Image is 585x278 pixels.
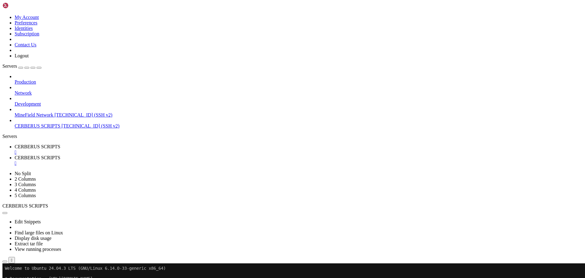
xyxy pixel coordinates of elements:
[15,31,39,36] a: Subscription
[15,155,60,160] span: CERBERUS SCRIPTS
[9,257,15,263] button: 
[15,90,32,96] span: Network
[2,75,506,80] x-row: Last login: [DATE] from [TECHNICAL_ID]
[2,134,583,139] div: Servers
[2,203,48,208] span: CERBERUS SCRIPTS
[15,236,51,241] a: Display disk usage
[2,34,183,38] span: El mantenimiento de seguridad expandido para Applications está desactivado
[15,90,583,96] a: Network
[15,15,39,20] a: My Account
[15,123,583,129] a: CERBERUS SCRIPTS [TECHNICAL_ID] (SSH v2)
[15,96,583,107] li: Development
[15,230,63,235] a: Find large files on Linux
[15,241,43,246] a: Extract tar file
[15,101,41,107] span: Development
[15,53,29,58] a: Logout
[15,107,583,118] li: MineField Network [TECHNICAL_ID] (SSH v2)
[15,219,41,224] a: Edit Snippets
[15,79,36,85] span: Production
[15,193,36,198] a: 5 Columns
[62,123,119,128] span: [TECHNICAL_ID] (SSH v2)
[15,247,61,252] a: View running processes
[15,118,583,129] li: CERBERUS SCRIPTS [TECHNICAL_ID] (SSH v2)
[15,101,583,107] a: Development
[15,182,36,187] a: 3 Columns
[15,176,36,182] a: 2 Columns
[15,85,583,96] li: Network
[54,80,56,85] div: (20, 15)
[15,112,583,118] a: MineField Network [TECHNICAL_ID] (SSH v2)
[55,112,112,117] span: [TECHNICAL_ID] (SSH v2)
[15,171,31,176] a: No Split
[15,42,37,47] a: Contact Us
[15,150,583,155] a: 
[2,63,41,69] a: Servers
[2,44,506,49] x-row: Se pueden aplicar 19 actualizaciones de forma inmediata.
[15,161,583,166] a: 
[15,187,36,193] a: 4 Columns
[2,18,506,23] x-row: * Management: [URL][DOMAIN_NAME]
[2,63,17,69] span: Servers
[2,13,506,18] x-row: * Documentation: [URL][DOMAIN_NAME]
[2,80,506,85] x-row: root@cerberus-pc:~#
[15,26,33,31] a: Identities
[15,123,60,128] span: CERBERUS SCRIPTS
[2,60,506,65] x-row: Active ESM Apps para recibir futuras actualizaciones de seguridad adicionales.
[15,20,37,25] a: Preferences
[15,144,60,149] span: CERBERUS SCRIPTS
[15,144,583,155] a: CERBERUS SCRIPTS
[15,79,583,85] a: Production
[15,112,53,117] span: MineField Network
[15,155,583,166] a: CERBERUS SCRIPTS
[11,258,12,262] div: 
[15,74,583,85] li: Production
[2,2,506,8] x-row: Welcome to Ubuntu 24.04.3 LTS (GNU/Linux 6.14.0-33-generic x86_64)
[2,2,37,9] img: Shellngn
[2,65,124,70] span: Vea [URL][DOMAIN_NAME] o ejecute «sudo pro status»
[2,49,506,54] x-row: Para ver estas actualizaciones adicionales, ejecute: apt list --upgradable
[2,23,506,28] x-row: * Support: [URL][DOMAIN_NAME]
